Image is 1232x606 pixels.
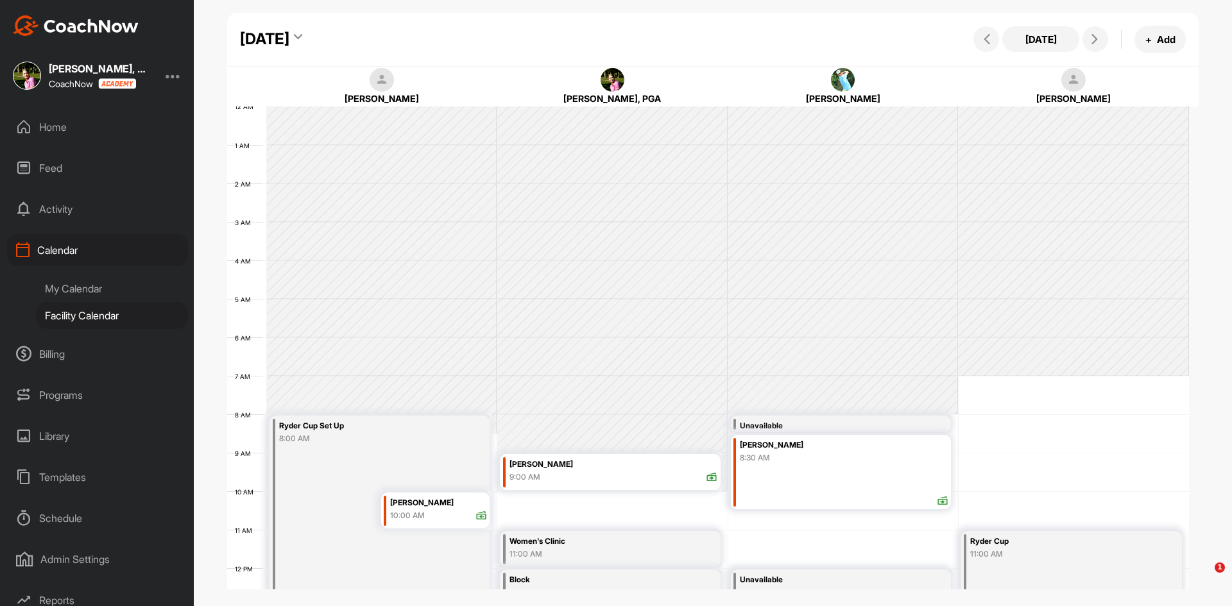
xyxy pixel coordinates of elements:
[1145,33,1152,46] span: +
[1134,26,1186,53] button: +Add
[1002,26,1079,52] button: [DATE]
[390,510,425,521] div: 10:00 AM
[227,103,266,110] div: 12 AM
[517,92,708,105] div: [PERSON_NAME], PGA
[390,496,487,510] div: [PERSON_NAME]
[227,450,264,457] div: 9 AM
[1215,562,1225,573] span: 1
[227,334,264,342] div: 6 AM
[227,296,264,303] div: 5 AM
[978,92,1170,105] div: [PERSON_NAME]
[240,28,289,51] div: [DATE]
[601,68,625,92] img: square_095835cd76ac6bd3b20469ba0b26027f.jpg
[740,573,911,587] div: Unavailable
[286,92,478,105] div: [PERSON_NAME]
[227,142,262,149] div: 1 AM
[7,152,188,184] div: Feed
[970,548,1142,560] div: 11:00 AM
[7,234,188,266] div: Calendar
[98,78,136,89] img: CoachNow acadmey
[7,420,188,452] div: Library
[7,111,188,143] div: Home
[227,180,264,188] div: 2 AM
[227,219,264,226] div: 3 AM
[7,193,188,225] div: Activity
[227,411,264,419] div: 8 AM
[49,63,151,74] div: [PERSON_NAME], PGA
[7,338,188,370] div: Billing
[509,471,540,483] div: 9:00 AM
[740,587,911,598] div: 12:00 PM
[36,275,188,302] div: My Calendar
[740,419,911,433] div: Unavailable
[747,92,939,105] div: [PERSON_NAME]
[740,438,948,453] div: [PERSON_NAME]
[227,526,265,534] div: 11 AM
[227,565,266,573] div: 12 PM
[49,78,136,89] div: CoachNow
[370,68,394,92] img: square_default-ef6cabf814de5a2bf16c804365e32c732080f9872bdf737d349900a9daf73cf9.png
[7,379,188,411] div: Programs
[509,457,717,472] div: [PERSON_NAME]
[227,488,266,496] div: 10 AM
[509,534,681,549] div: Women's Clinic
[7,461,188,493] div: Templates
[227,257,264,265] div: 4 AM
[279,433,450,444] div: 8:00 AM
[1188,562,1219,593] iframe: Intercom live chat
[279,419,450,433] div: Ryder Cup Set Up
[227,373,263,380] div: 7 AM
[740,452,770,464] div: 8:30 AM
[831,68,855,92] img: square_1707734b9169688d3d4311bb3a41c2ac.jpg
[36,302,188,329] div: Facility Calendar
[7,502,188,534] div: Schedule
[1061,68,1086,92] img: square_default-ef6cabf814de5a2bf16c804365e32c732080f9872bdf737d349900a9daf73cf9.png
[509,573,681,587] div: Block
[7,543,188,575] div: Admin Settings
[970,534,1142,549] div: Ryder Cup
[509,587,681,598] div: 12:00 PM
[509,548,681,560] div: 11:00 AM
[13,62,41,90] img: square_095835cd76ac6bd3b20469ba0b26027f.jpg
[13,15,139,36] img: CoachNow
